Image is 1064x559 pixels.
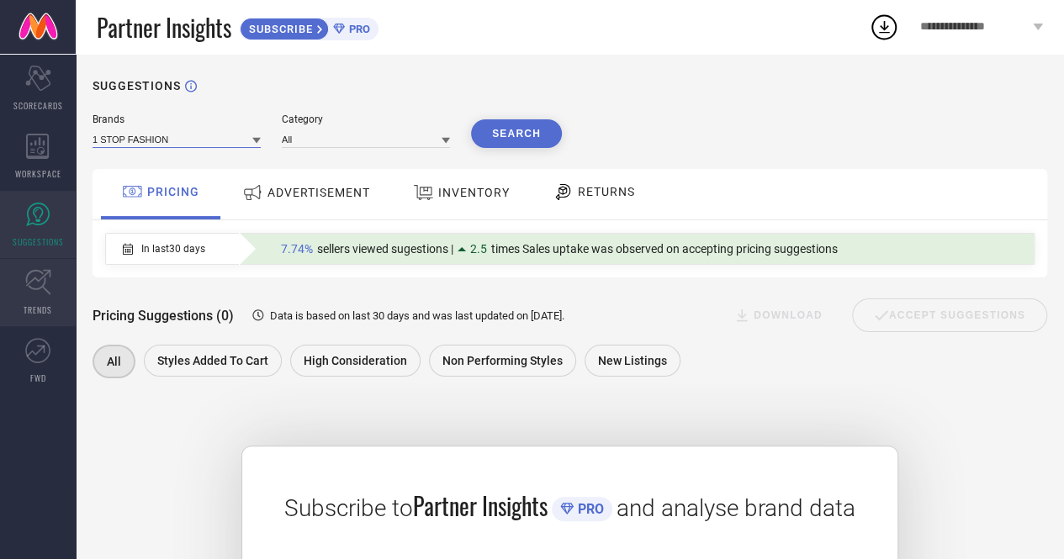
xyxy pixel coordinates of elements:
span: Styles Added To Cart [157,354,268,367]
span: 7.74% [281,242,313,256]
span: PRO [574,501,604,517]
span: Data is based on last 30 days and was last updated on [DATE] . [270,309,564,322]
span: PRICING [147,185,199,198]
div: Percentage of sellers who have viewed suggestions for the current Insight Type [273,238,846,260]
div: Category [282,113,450,125]
span: Non Performing Styles [442,354,563,367]
h1: SUGGESTIONS [93,79,181,92]
div: Brands [93,113,261,125]
button: Search [471,119,562,148]
span: Partner Insights [413,488,548,523]
span: High Consideration [304,354,407,367]
span: ADVERTISEMENT [267,186,370,199]
span: INVENTORY [438,186,510,199]
span: SCORECARDS [13,99,63,112]
span: New Listings [598,354,667,367]
span: FWD [30,372,46,384]
div: Accept Suggestions [852,298,1047,332]
a: SUBSCRIBEPRO [240,13,378,40]
div: Open download list [869,12,899,42]
span: SUGGESTIONS [13,235,64,248]
span: sellers viewed sugestions | [317,242,453,256]
span: Pricing Suggestions (0) [93,308,234,324]
span: 2.5 [470,242,487,256]
span: times Sales uptake was observed on accepting pricing suggestions [491,242,838,256]
span: RETURNS [578,185,635,198]
span: SUBSCRIBE [241,23,317,35]
span: Subscribe to [284,494,413,522]
span: All [107,355,121,368]
span: and analyse brand data [617,494,855,522]
span: PRO [345,23,370,35]
span: WORKSPACE [15,167,61,180]
span: TRENDS [24,303,52,316]
span: Partner Insights [97,10,231,45]
span: In last 30 days [141,243,205,255]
